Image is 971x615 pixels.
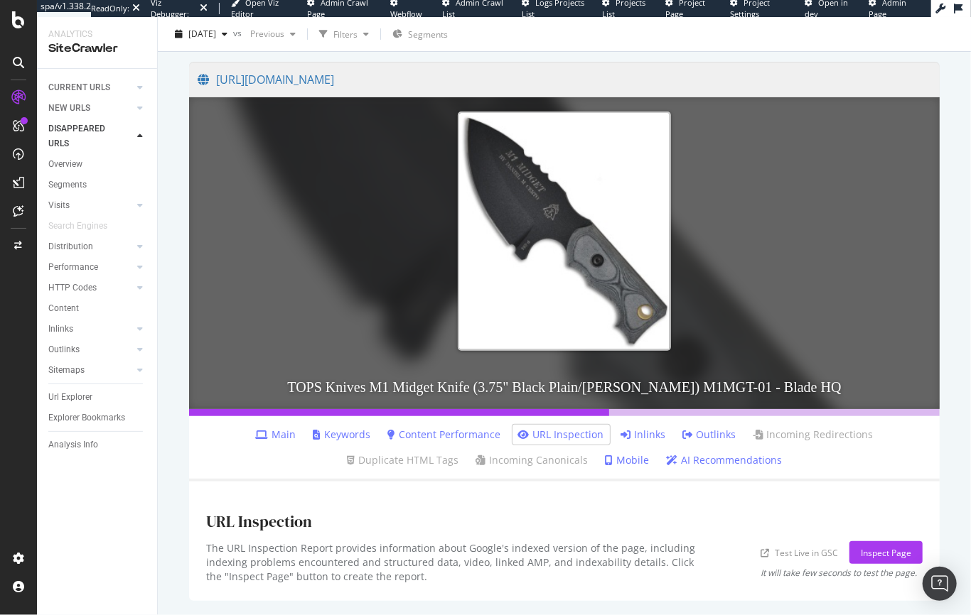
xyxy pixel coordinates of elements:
[48,301,147,316] a: Content
[48,178,147,192] a: Segments
[458,111,671,351] img: TOPS Knives M1 Midget Knife (3.75" Black Plain/Serr) M1MGT-01 - Blade HQ
[387,23,454,45] button: Segments
[761,545,838,560] a: Test Live in GSC
[48,410,125,425] div: Explorer Bookmarks
[48,121,120,151] div: DISAPPEARED URLS
[245,28,284,40] span: Previous
[923,567,957,601] div: Open Intercom Messenger
[48,342,80,357] div: Outlinks
[256,428,296,442] a: Main
[48,322,73,337] div: Inlinks
[761,567,917,579] div: It will take few seconds to test the page.
[48,178,87,192] div: Segments
[518,428,604,442] a: URL Inspection
[605,453,649,467] a: Mobile
[48,410,147,425] a: Explorer Bookmarks
[169,23,233,45] button: [DATE]
[849,541,923,564] button: Inspect Page
[91,3,129,14] div: ReadOnly:
[48,28,146,40] div: Analytics
[48,281,97,295] div: HTTP Codes
[48,301,79,316] div: Content
[48,101,90,116] div: NEW URLS
[198,62,931,97] a: [URL][DOMAIN_NAME]
[48,219,122,234] a: Search Engines
[48,437,147,452] a: Analysis Info
[48,239,133,254] a: Distribution
[388,428,501,442] a: Content Performance
[188,28,216,40] span: 2025 Sep. 28th
[48,40,146,57] div: SiteCrawler
[391,9,423,19] span: Webflow
[48,219,107,234] div: Search Engines
[48,157,82,172] div: Overview
[48,80,133,95] a: CURRENT URLS
[48,121,133,151] a: DISAPPEARED URLS
[313,428,371,442] a: Keywords
[206,513,312,530] h1: URL Inspection
[48,322,133,337] a: Inlinks
[666,453,782,467] a: AI Recommendations
[48,101,133,116] a: NEW URLS
[206,541,709,584] div: The URL Inspection Report provides information about Google's indexed version of the page, includ...
[233,26,245,38] span: vs
[347,453,458,467] a: Duplicate HTML Tags
[476,453,588,467] a: Incoming Canonicals
[48,363,85,378] div: Sitemaps
[48,157,147,172] a: Overview
[48,390,147,405] a: Url Explorer
[621,428,666,442] a: Inlinks
[48,260,98,275] div: Performance
[683,428,736,442] a: Outlinks
[48,281,133,295] a: HTTP Codes
[48,80,110,95] div: CURRENT URLS
[48,437,98,452] div: Analysis Info
[861,547,911,559] div: Inspect Page
[48,390,92,405] div: Url Explorer
[189,365,940,409] h3: TOPS Knives M1 Midget Knife (3.75" Black Plain/[PERSON_NAME]) M1MGT-01 - Blade HQ
[48,260,133,275] a: Performance
[48,363,133,378] a: Sitemaps
[48,342,133,357] a: Outlinks
[48,198,133,213] a: Visits
[753,428,874,442] a: Incoming Redirections
[313,23,375,45] button: Filters
[245,23,301,45] button: Previous
[48,239,93,254] div: Distribution
[408,28,448,40] span: Segments
[333,28,358,40] div: Filters
[48,198,70,213] div: Visits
